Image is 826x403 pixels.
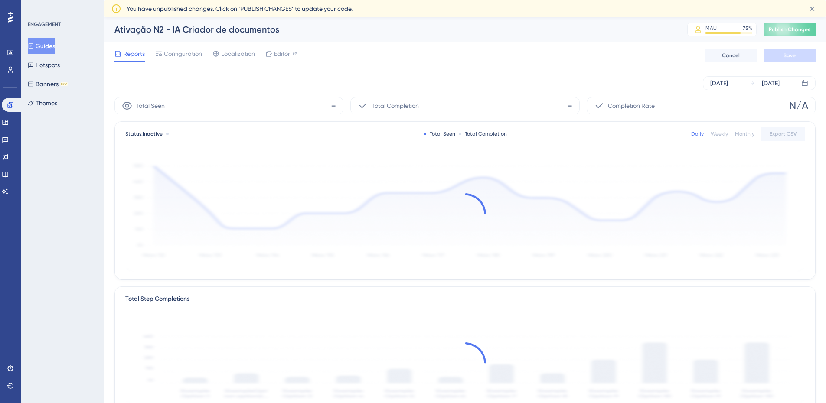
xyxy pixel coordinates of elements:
div: Monthly [735,130,754,137]
div: Total Step Completions [125,294,189,304]
span: Total Seen [136,101,165,111]
span: Reports [123,49,145,59]
span: - [331,99,336,113]
div: Daily [691,130,704,137]
span: Save [784,52,796,59]
span: You have unpublished changes. Click on ‘PUBLISH CHANGES’ to update your code. [127,3,353,14]
div: Weekly [711,130,728,137]
span: - [567,99,572,113]
span: Editor [274,49,290,59]
button: Cancel [705,49,757,62]
div: ENGAGEMENT [28,21,61,28]
div: MAU [705,25,717,32]
span: Status: [125,130,163,137]
button: Hotspots [28,57,60,73]
span: Publish Changes [769,26,810,33]
button: Guides [28,38,55,54]
button: Save [764,49,816,62]
span: Completion Rate [608,101,655,111]
div: Ativação N2 - IA Criador de documentos [114,23,666,36]
span: Configuration [164,49,202,59]
button: Export CSV [761,127,805,141]
span: Cancel [722,52,740,59]
div: [DATE] [710,78,728,88]
button: BannersBETA [28,76,68,92]
div: [DATE] [762,78,780,88]
span: N/A [789,99,808,113]
span: Inactive [143,131,163,137]
div: BETA [60,82,68,86]
span: Export CSV [770,130,797,137]
span: Total Completion [372,101,419,111]
div: 75 % [743,25,752,32]
button: Themes [28,95,57,111]
span: Localization [221,49,255,59]
div: Total Seen [424,130,455,137]
button: Publish Changes [764,23,816,36]
div: Total Completion [459,130,507,137]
